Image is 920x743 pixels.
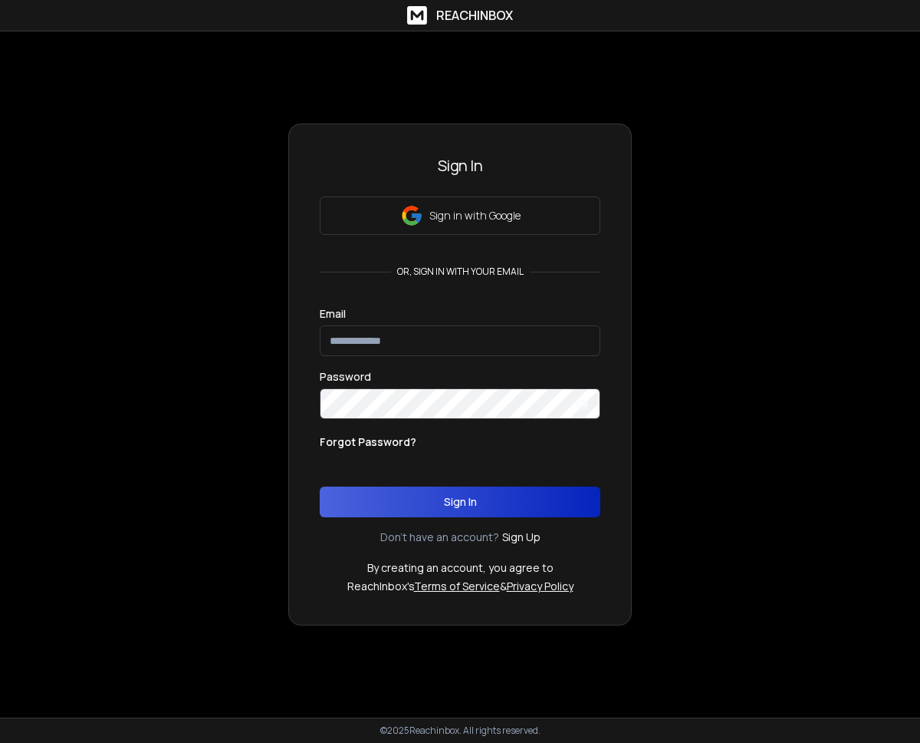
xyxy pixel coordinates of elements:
label: Email [320,309,346,319]
button: Sign In [320,487,600,517]
p: By creating an account, you agree to [367,560,554,576]
a: ReachInbox [407,6,513,25]
p: ReachInbox's & [347,579,573,594]
p: Forgot Password? [320,434,416,450]
p: Don't have an account? [380,530,499,545]
p: or, sign in with your email [391,266,530,278]
h1: ReachInbox [436,6,513,25]
label: Password [320,371,371,382]
h3: Sign In [320,155,600,177]
p: © 2025 Reachinbox. All rights reserved. [380,725,540,737]
p: Sign in with Google [429,208,521,223]
a: Sign Up [502,530,540,545]
a: Privacy Policy [507,579,573,593]
a: Terms of Service [414,579,500,593]
button: Sign in with Google [320,196,600,235]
